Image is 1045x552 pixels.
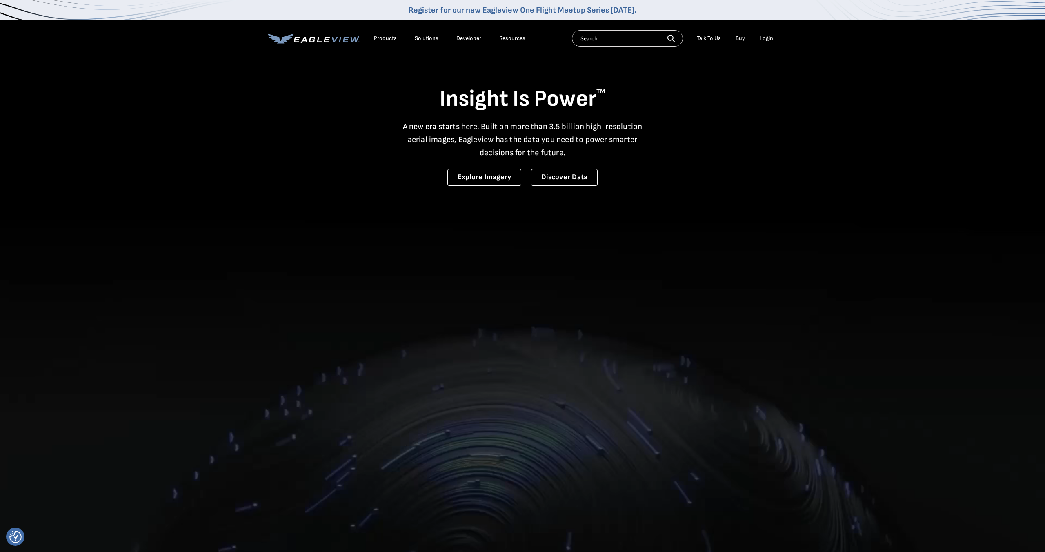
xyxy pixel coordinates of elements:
div: Solutions [415,35,438,42]
a: Developer [456,35,481,42]
h1: Insight Is Power [268,85,777,114]
div: Resources [499,35,525,42]
sup: TM [596,88,605,96]
button: Consent Preferences [9,531,22,543]
a: Register for our new Eagleview One Flight Meetup Series [DATE]. [409,5,636,15]
input: Search [572,30,683,47]
img: Revisit consent button [9,531,22,543]
div: Products [374,35,397,42]
p: A new era starts here. Built on more than 3.5 billion high-resolution aerial images, Eagleview ha... [398,120,647,159]
a: Explore Imagery [447,169,522,186]
div: Talk To Us [697,35,721,42]
a: Discover Data [531,169,598,186]
a: Buy [736,35,745,42]
div: Login [760,35,773,42]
